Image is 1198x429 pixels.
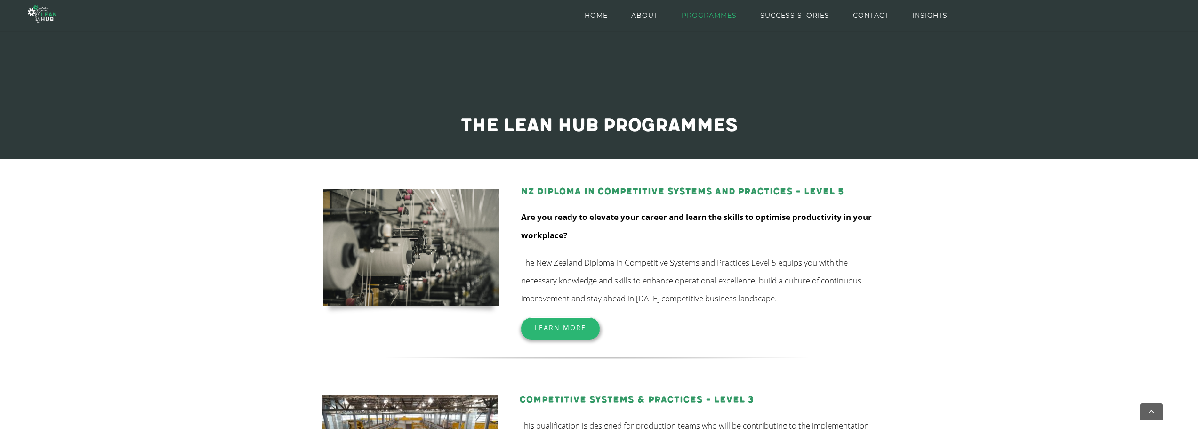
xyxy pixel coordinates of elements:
[521,257,861,304] span: The New Zealand Diploma in Competitive Systems and Practices Level 5 equips you with the necessar...
[461,114,738,137] span: The Lean Hub programmes
[535,323,586,332] span: Learn More
[520,394,754,405] a: Competitive Systems & Practices – Level 3
[28,1,56,27] img: The Lean Hub | Optimising productivity with Lean Logo
[521,317,600,338] a: Learn More
[521,186,844,197] a: NZ Diploma in Competitive Systems and Practices – Level 5
[323,189,499,306] img: kevin-limbri-mBXQCNKbq7E-unsplash
[521,211,872,240] strong: Are you ready to elevate your career and learn the skills to optimise productivity in your workpl...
